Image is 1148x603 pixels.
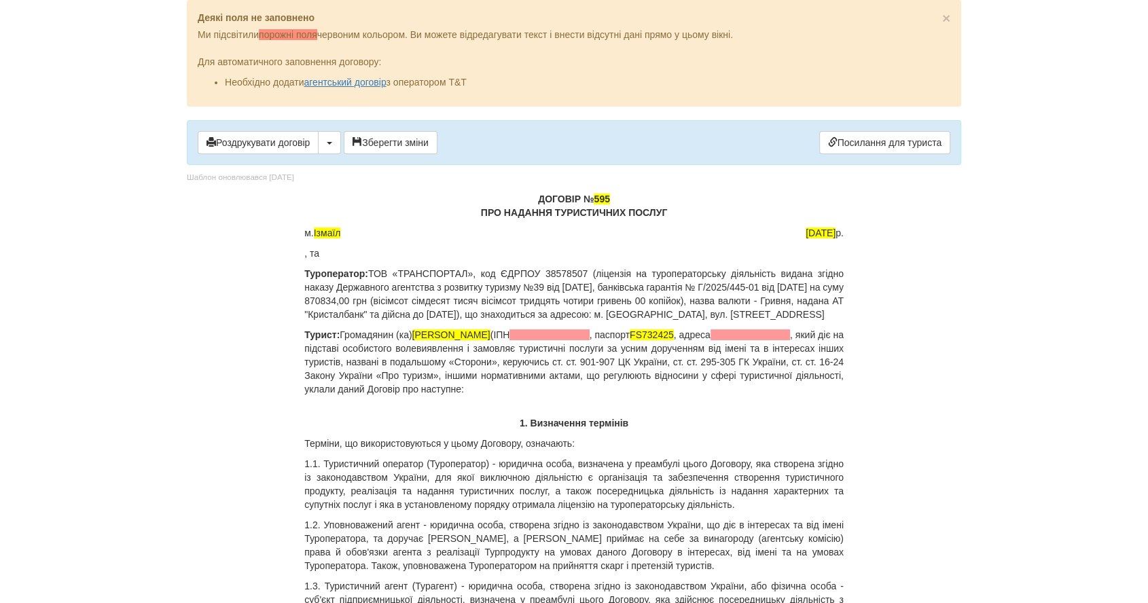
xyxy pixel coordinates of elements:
p: Ми підсвітили червоним кольором. Ви можете відредагувати текст і внести відсутні дані прямо у цьо... [198,28,950,41]
p: Деякі поля не заповнено [198,11,950,24]
p: 1.2. Уповноважений агент - юридична особа, створена згідно із законодавством України, що діє в ін... [304,518,844,572]
span: [PERSON_NAME] [412,329,490,340]
p: 1. Визначення термінів [304,416,844,430]
div: Для автоматичного заповнення договору: [198,41,950,89]
span: р. [806,226,844,240]
p: 1.1. Туристичний оператор (Туроператор) - юридична особа, визначена у преамбулі цього Договору, я... [304,457,844,511]
p: ТОВ «ТРАНСПОРТАЛ», код ЄДРПОУ 38578507 (ліцензія на туроператорську діяльність видана згідно нака... [304,267,844,321]
p: ДОГОВІР № ПРО НАДАННЯ ТУРИСТИЧНИХ ПОСЛУГ [304,192,844,219]
b: Туроператор: [304,268,368,279]
button: Зберегти зміни [344,131,437,154]
a: агентський договір [304,77,386,88]
span: FS732425 [630,329,674,340]
span: м. [304,226,340,240]
p: Громадянин (ка) (ІПН , паспорт , адреса , який діє на підставі особистого волевиявлення і замовля... [304,328,844,396]
a: Посилання для туриста [819,131,950,154]
b: Турист: [304,329,340,340]
button: Роздрукувати договір [198,131,319,154]
p: Терміни, що використовуються у цьому Договору, означають: [304,437,844,450]
span: Ізмаїл [314,227,341,238]
span: 595 [594,194,609,204]
span: [DATE] [806,227,836,238]
span: порожні поля [259,29,317,40]
p: , та [304,246,844,260]
span: × [942,10,950,26]
div: Шаблон оновлювався [DATE] [187,172,294,183]
button: Close [942,11,950,25]
li: Необхідно додати з оператором T&T [225,75,950,89]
